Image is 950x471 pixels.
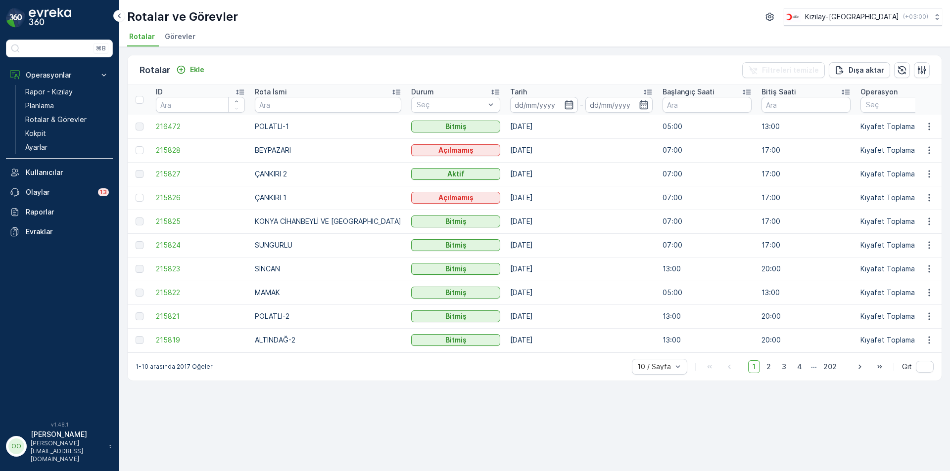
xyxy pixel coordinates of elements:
[445,240,467,250] p: Bitmiş
[156,311,245,321] a: 215821
[658,186,757,210] td: 07:00
[658,115,757,138] td: 05:00
[411,263,500,275] button: Bitmiş
[127,9,238,25] p: Rotalar ve Görevler
[172,64,208,76] button: Ekle
[156,335,245,345] a: 215819
[411,87,434,97] p: Durum
[156,122,245,131] span: 216472
[25,142,47,152] p: Ayarlar
[505,115,658,138] td: [DATE]
[129,32,155,42] span: Rotalar
[31,429,104,439] p: [PERSON_NAME]
[156,240,245,250] a: 215824
[31,439,104,463] p: [PERSON_NAME][EMAIL_ADDRESS][DOMAIN_NAME]
[411,287,500,299] button: Bitmiş
[26,227,109,237] p: Evraklar
[21,85,113,99] a: Rapor - Kızılay
[805,12,899,22] p: Kızılay-[GEOGRAPHIC_DATA]
[658,210,757,233] td: 07:00
[411,310,500,322] button: Bitmiş
[21,140,113,154] a: Ayarlar
[784,11,801,22] img: k%C4%B1z%C4%B1lay.png
[136,194,143,202] div: Toggle Row Selected
[140,63,170,77] p: Rotalar
[6,429,113,463] button: OO[PERSON_NAME][PERSON_NAME][EMAIL_ADDRESS][DOMAIN_NAME]
[156,216,245,226] a: 215825
[255,97,401,113] input: Ara
[29,8,71,28] img: logo_dark-DEwI_e13.png
[580,99,583,111] p: -
[505,210,658,233] td: [DATE]
[156,193,245,203] a: 215826
[505,328,658,352] td: [DATE]
[505,162,658,186] td: [DATE]
[156,288,245,298] a: 215822
[25,101,54,111] p: Planlama
[26,207,109,217] p: Raporlar
[505,233,658,257] td: [DATE]
[156,169,245,179] span: 215827
[255,87,287,97] p: Rota İsmi
[447,169,465,179] p: Aktif
[26,70,93,80] p: Operasyonlar
[26,187,92,197] p: Olaylar
[757,138,855,162] td: 17:00
[761,97,851,113] input: Ara
[505,186,658,210] td: [DATE]
[6,163,113,182] a: Kullanıcılar
[445,335,467,345] p: Bitmiş
[25,87,73,97] p: Rapor - Kızılay
[156,145,245,155] span: 215828
[757,162,855,186] td: 17:00
[757,281,855,304] td: 13:00
[411,144,500,156] button: Açılmamış
[510,87,527,97] p: Tarih
[26,168,109,177] p: Kullanıcılar
[757,233,855,257] td: 17:00
[505,304,658,328] td: [DATE]
[250,304,406,328] td: POLATLI-2
[849,65,884,75] p: Dışa aktar
[136,363,213,371] p: 1-10 arasında 2017 Öğeler
[762,65,819,75] p: Filtreleri temizle
[136,336,143,344] div: Toggle Row Selected
[411,215,500,227] button: Bitmiş
[903,13,928,21] p: ( +03:00 )
[6,222,113,242] a: Evraklar
[411,192,500,204] button: Açılmamış
[445,288,467,298] p: Bitmiş
[748,360,760,373] span: 1
[829,62,890,78] button: Dışa aktar
[860,87,898,97] p: Operasyon
[777,360,791,373] span: 3
[757,186,855,210] td: 17:00
[136,241,143,249] div: Toggle Row Selected
[445,311,467,321] p: Bitmiş
[505,257,658,281] td: [DATE]
[761,87,796,97] p: Bitiş Saati
[902,362,912,372] span: Git
[793,360,807,373] span: 4
[250,257,406,281] td: SİNCAN
[445,122,467,131] p: Bitmiş
[663,87,714,97] p: Başlangıç Saati
[96,44,106,52] p: ⌘B
[250,138,406,162] td: BEYPAZARI
[445,264,467,274] p: Bitmiş
[250,210,406,233] td: KONYA CİHANBEYLİ VE [GEOGRAPHIC_DATA]
[136,217,143,225] div: Toggle Row Selected
[156,264,245,274] a: 215823
[6,182,113,202] a: Olaylar13
[100,188,107,196] p: 13
[411,334,500,346] button: Bitmiş
[25,115,87,125] p: Rotalar & Görevler
[505,281,658,304] td: [DATE]
[658,304,757,328] td: 13:00
[6,202,113,222] a: Raporlar
[136,170,143,178] div: Toggle Row Selected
